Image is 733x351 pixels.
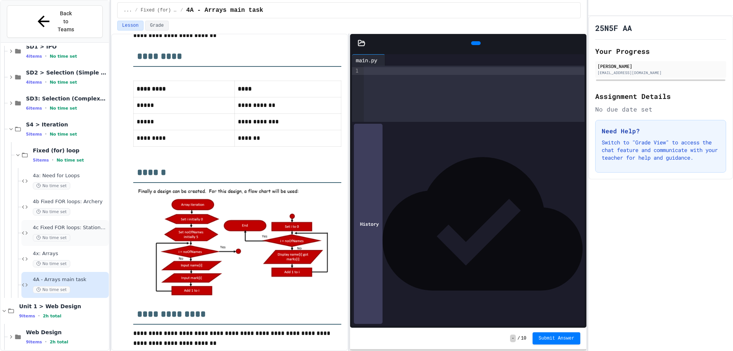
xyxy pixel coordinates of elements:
[117,21,144,31] button: Lesson
[26,54,42,59] span: 4 items
[45,53,47,59] span: •
[57,158,84,163] span: No time set
[33,251,107,257] span: 4x: Arrays
[181,7,183,13] span: /
[45,339,47,345] span: •
[602,126,720,136] h3: Need Help?
[595,23,632,33] h1: 25N5F AA
[19,303,107,310] span: Unit 1 > Web Design
[43,314,61,319] span: 2h total
[50,80,77,85] span: No time set
[597,70,724,76] div: [EMAIL_ADDRESS][DOMAIN_NAME]
[602,139,720,162] p: Switch to "Grade View" to access the chat feature and communicate with your teacher for help and ...
[26,80,42,85] span: 4 items
[33,225,107,231] span: 4c Fixed FOR loops: Stationery Order
[7,5,103,38] button: Back to Teams
[57,10,75,34] span: Back to Teams
[52,157,53,163] span: •
[354,124,383,324] div: History
[26,95,107,102] span: SD3: Selection (Complex IFs)
[26,132,42,137] span: 5 items
[45,79,47,85] span: •
[50,132,77,137] span: No time set
[33,277,107,283] span: 4A - Arrays main task
[33,199,107,205] span: 4b Fixed FOR loops: Archery
[539,335,575,341] span: Submit Answer
[533,332,581,345] button: Submit Answer
[33,234,70,241] span: No time set
[19,314,35,319] span: 9 items
[33,208,70,215] span: No time set
[50,340,68,345] span: 2h total
[595,91,726,102] h2: Assignment Details
[26,340,42,345] span: 9 items
[33,158,49,163] span: 5 items
[50,106,77,111] span: No time set
[33,173,107,179] span: 4a: Need for Loops
[33,147,107,154] span: Fixed (for) loop
[26,106,42,111] span: 6 items
[124,7,132,13] span: ...
[26,121,107,128] span: S4 > Iteration
[186,6,263,15] span: 4A - Arrays main task
[26,329,107,336] span: Web Design
[26,69,107,76] span: SD2 > Selection (Simple IF)
[595,105,726,114] div: No due date set
[33,286,70,293] span: No time set
[45,105,47,111] span: •
[141,7,178,13] span: Fixed (for) loop
[352,67,360,75] div: 1
[135,7,137,13] span: /
[521,335,526,341] span: 10
[38,313,40,319] span: •
[45,131,47,137] span: •
[517,335,520,341] span: /
[352,54,385,66] div: main.py
[352,56,381,64] div: main.py
[33,182,70,189] span: No time set
[33,260,70,267] span: No time set
[510,335,516,342] span: -
[50,54,77,59] span: No time set
[595,46,726,57] h2: Your Progress
[145,21,169,31] button: Grade
[26,43,107,50] span: SD1 > IPO
[597,63,724,70] div: [PERSON_NAME]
